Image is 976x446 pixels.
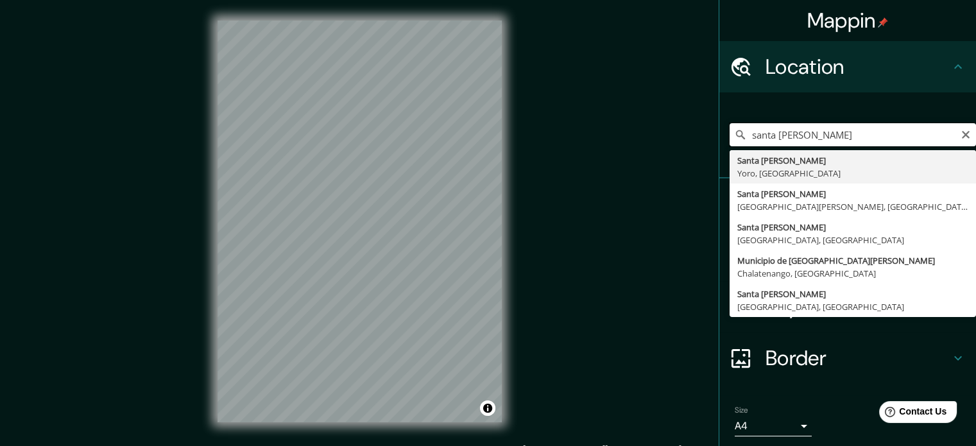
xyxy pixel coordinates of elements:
[737,167,968,180] div: Yoro, [GEOGRAPHIC_DATA]
[766,345,950,371] h4: Border
[862,396,962,432] iframe: Help widget launcher
[737,154,968,167] div: Santa [PERSON_NAME]
[719,178,976,230] div: Pins
[766,294,950,320] h4: Layout
[766,54,950,80] h4: Location
[735,416,812,436] div: A4
[719,281,976,332] div: Layout
[737,200,968,213] div: [GEOGRAPHIC_DATA][PERSON_NAME], [GEOGRAPHIC_DATA]
[737,187,968,200] div: Santa [PERSON_NAME]
[737,300,968,313] div: [GEOGRAPHIC_DATA], [GEOGRAPHIC_DATA]
[730,123,976,146] input: Pick your city or area
[737,287,968,300] div: Santa [PERSON_NAME]
[735,405,748,416] label: Size
[737,267,968,280] div: Chalatenango, [GEOGRAPHIC_DATA]
[719,41,976,92] div: Location
[737,221,968,234] div: Santa [PERSON_NAME]
[719,332,976,384] div: Border
[961,128,971,140] button: Clear
[480,400,495,416] button: Toggle attribution
[878,17,888,28] img: pin-icon.png
[737,254,968,267] div: Municipio de [GEOGRAPHIC_DATA][PERSON_NAME]
[719,230,976,281] div: Style
[218,21,502,422] canvas: Map
[807,8,889,33] h4: Mappin
[737,234,968,246] div: [GEOGRAPHIC_DATA], [GEOGRAPHIC_DATA]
